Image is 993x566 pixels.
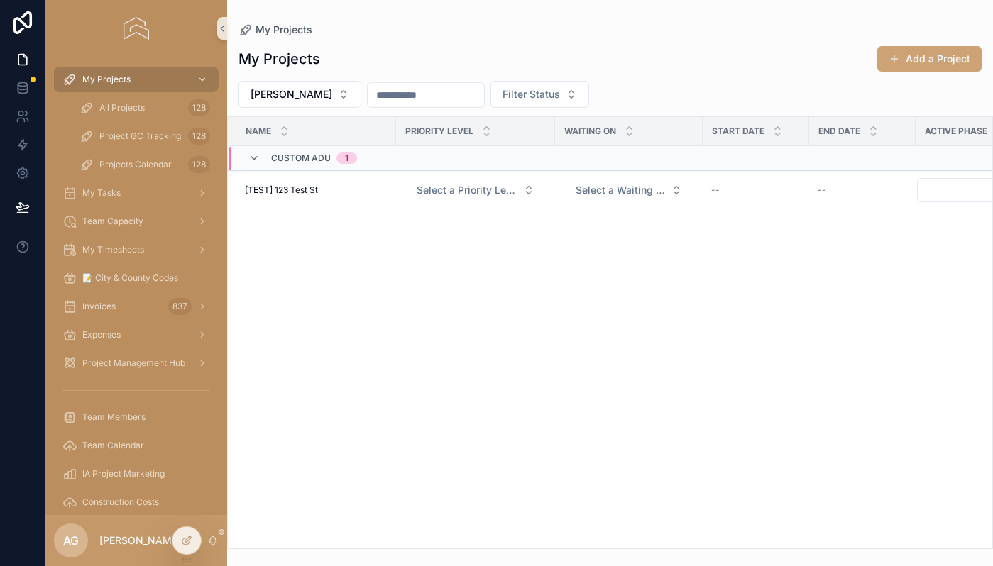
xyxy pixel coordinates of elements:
[54,294,219,319] a: Invoices837
[405,177,546,203] button: Select Button
[71,95,219,121] a: All Projects128
[712,126,764,137] span: Start Date
[82,440,144,451] span: Team Calendar
[188,156,210,173] div: 128
[124,17,148,40] img: App logo
[246,126,271,137] span: Name
[238,81,361,108] button: Select Button
[45,57,227,515] div: scrollable content
[82,468,165,479] span: IA Project Marketing
[405,126,473,137] span: Priority Level
[82,216,143,227] span: Team Capacity
[564,177,693,203] button: Select Button
[82,496,159,508] span: Construction Costs
[818,184,826,196] span: --
[71,152,219,177] a: Projects Calendar128
[490,81,589,108] button: Select Button
[99,533,181,548] p: [PERSON_NAME]
[711,184,801,196] a: --
[417,183,517,197] span: Select a Priority Level
[503,87,560,101] span: Filter Status
[54,404,219,430] a: Team Members
[54,350,219,376] a: Project Management Hub
[82,187,121,199] span: My Tasks
[925,126,987,137] span: Active Phase
[54,180,219,206] a: My Tasks
[238,49,320,69] h1: My Projects
[82,74,131,85] span: My Projects
[54,461,219,487] a: IA Project Marketing
[564,126,616,137] span: Waiting on
[54,433,219,458] a: Team Calendar
[54,265,219,291] a: 📝 City & County Codes
[711,184,720,196] span: --
[564,177,694,204] a: Select Button
[188,99,210,116] div: 128
[82,272,178,284] span: 📝 City & County Codes
[99,159,172,170] span: Projects Calendar
[405,177,547,204] a: Select Button
[54,322,219,348] a: Expenses
[82,329,121,340] span: Expenses
[345,152,349,164] div: 1
[188,128,210,145] div: 128
[71,123,219,149] a: Project GC Tracking128
[82,301,116,312] span: Invoices
[245,184,318,196] span: [TEST] 123 Test St
[576,183,665,197] span: Select a Waiting on
[82,244,144,255] span: My Timesheets
[818,126,860,137] span: End Date
[82,357,185,369] span: Project Management Hub
[245,184,388,196] a: [TEST] 123 Test St
[54,67,219,92] a: My Projects
[54,489,219,515] a: Construction Costs
[238,23,312,37] a: My Projects
[256,23,312,37] span: My Projects
[54,209,219,234] a: Team Capacity
[251,87,332,101] span: [PERSON_NAME]
[99,131,181,142] span: Project GC Tracking
[63,532,79,549] span: AG
[82,411,146,423] span: Team Members
[168,298,192,315] div: 837
[54,237,219,262] a: My Timesheets
[818,184,907,196] a: --
[271,152,331,164] span: Custom ADU
[99,102,145,113] span: All Projects
[877,46,982,72] button: Add a Project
